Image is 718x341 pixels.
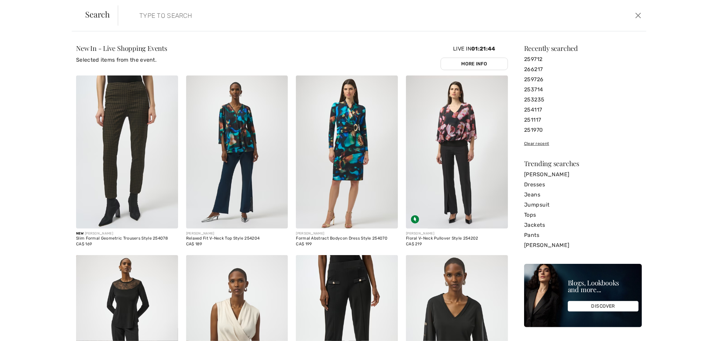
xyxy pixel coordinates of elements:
div: [STREET_ADDRESS] [26,37,115,42]
div: [PERSON_NAME] [296,231,398,236]
div: DISCOVER [568,301,639,312]
div: [PERSON_NAME] [186,231,288,236]
img: Floral V-Neck Pullover Style 254202. Black/Multi [406,75,508,228]
span: New In - Live Shopping Events [76,43,167,53]
a: 253235 [524,95,642,105]
img: Blogs, Lookbooks and more... [524,264,642,327]
a: 253714 [524,85,642,95]
span: CA$ 169 [76,242,92,246]
span: CA$ 189 [186,242,202,246]
div: Trending searches [524,160,642,167]
img: Relaxed Fit V-Neck Top Style 254204. Black/Multi [186,75,288,228]
button: End chat [78,177,89,185]
a: Jackets [524,220,642,230]
a: 254117 [524,105,642,115]
a: 251117 [524,115,642,125]
a: [PERSON_NAME] [524,240,642,250]
a: Dresses [524,180,642,190]
a: Jumpsuit [524,200,642,210]
span: 01:21:44 [471,45,495,52]
button: Minimize widget [105,11,116,21]
span: CA$ 199 [296,242,312,246]
span: Chat [15,5,29,11]
div: [PERSON_NAME] [76,231,178,236]
p: Selected items from the event. [76,56,167,64]
a: 251970 [524,125,642,135]
div: Clear recent [524,141,642,147]
img: Slim Formal Geometric Trousers Style 254078. Black/bronze [76,75,178,228]
a: 259726 [524,74,642,85]
div: Recently searched [524,45,642,52]
a: Tops [524,210,642,220]
h2: Customer Care | Service Client [26,31,115,36]
a: More Info [441,58,508,70]
h1: Live Chat | Chat en direct [29,8,94,23]
div: Relaxed Fit V-Neck Top Style 254204 [186,236,288,241]
img: Formal Abstract Bodycon Dress Style 254070. Black/Multi [296,75,398,228]
div: Live In [441,45,508,70]
a: Jeans [524,190,642,200]
div: Slim Formal Geometric Trousers Style 254078 [76,236,178,241]
div: [PERSON_NAME] [406,231,508,236]
button: Close [633,10,644,21]
div: Blogs, Lookbooks and more... [568,280,639,293]
a: 266217 [524,64,642,74]
span: Search [85,10,110,18]
a: [PERSON_NAME] [524,169,642,180]
div: Floral V-Neck Pullover Style 254202 [406,236,508,241]
span: CA$ 219 [406,242,422,246]
span: New [76,231,83,236]
img: avatar [11,31,22,42]
div: Formal Abstract Bodycon Dress Style 254070 [296,236,398,241]
a: Pants [524,230,642,240]
button: Menu [102,177,113,185]
a: 259712 [524,54,642,64]
button: Attach file [90,177,101,185]
img: Sustainable Fabric [411,215,419,223]
div: Reconnecting... [42,98,78,108]
input: TYPE TO SEARCH [134,5,509,26]
button: Popout [94,11,105,21]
